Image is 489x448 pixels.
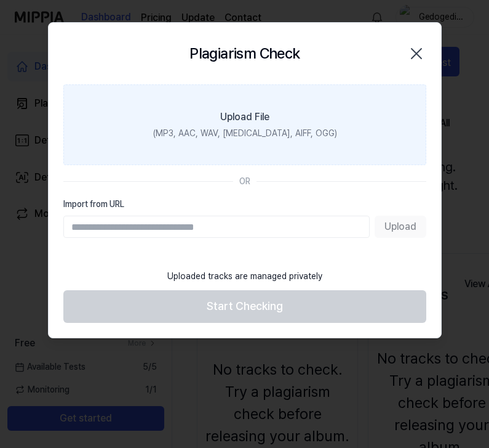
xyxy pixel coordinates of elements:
[189,43,300,65] h2: Plagiarism Check
[239,175,250,188] div: OR
[160,263,330,290] div: Uploaded tracks are managed privately
[63,198,426,211] label: Import from URL
[220,110,269,124] div: Upload File
[153,127,336,140] div: (MP3, AAC, WAV, [MEDICAL_DATA], AIFF, OGG)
